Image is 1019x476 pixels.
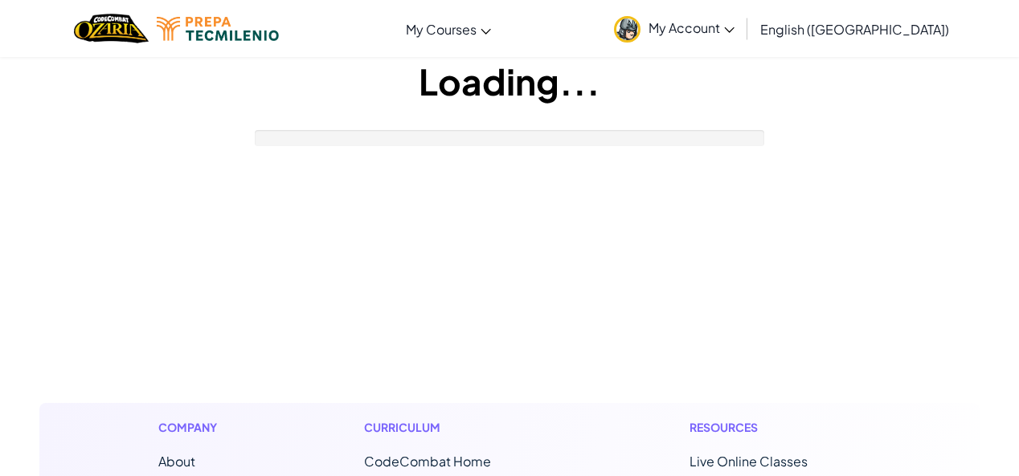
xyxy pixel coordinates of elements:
[690,453,808,470] a: Live Online Classes
[398,7,499,51] a: My Courses
[158,419,233,436] h1: Company
[752,7,957,51] a: English ([GEOGRAPHIC_DATA])
[74,12,149,45] a: Ozaria by CodeCombat logo
[158,453,195,470] a: About
[690,419,861,436] h1: Resources
[606,3,743,54] a: My Account
[157,17,279,41] img: Tecmilenio logo
[364,419,559,436] h1: Curriculum
[406,21,477,38] span: My Courses
[649,19,735,36] span: My Account
[760,21,949,38] span: English ([GEOGRAPHIC_DATA])
[364,453,491,470] span: CodeCombat Home
[614,16,640,43] img: avatar
[74,12,149,45] img: Home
